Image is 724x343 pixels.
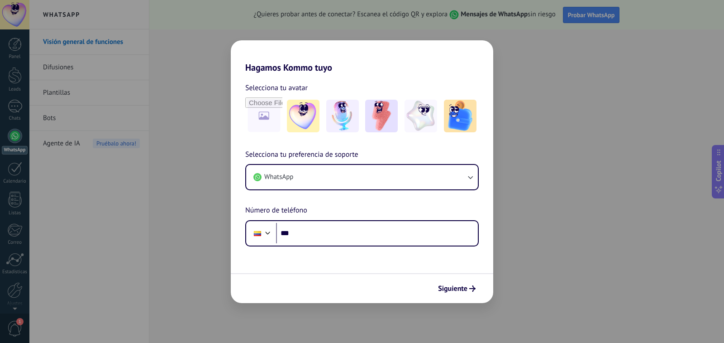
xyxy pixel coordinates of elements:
[245,205,307,217] span: Número de teléfono
[444,100,476,132] img: -5.jpeg
[326,100,359,132] img: -2.jpeg
[245,82,308,94] span: Selecciona tu avatar
[405,100,437,132] img: -4.jpeg
[434,281,480,296] button: Siguiente
[365,100,398,132] img: -3.jpeg
[245,149,358,161] span: Selecciona tu preferencia de soporte
[249,224,266,243] div: Colombia: + 57
[231,40,493,73] h2: Hagamos Kommo tuyo
[438,285,467,292] span: Siguiente
[287,100,319,132] img: -1.jpeg
[246,165,478,189] button: WhatsApp
[264,173,293,182] span: WhatsApp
